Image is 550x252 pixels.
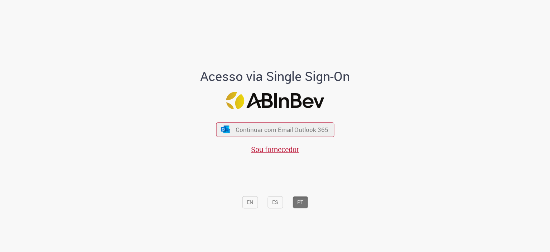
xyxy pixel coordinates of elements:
[226,92,324,110] img: Logo ABInBev
[176,69,375,84] h1: Acesso via Single Sign-On
[221,125,231,133] img: ícone Azure/Microsoft 360
[251,144,299,154] a: Sou fornecedor
[242,196,258,209] button: EN
[267,196,283,209] button: ES
[293,196,308,209] button: PT
[216,122,334,137] button: ícone Azure/Microsoft 360 Continuar com Email Outlook 365
[236,125,328,134] span: Continuar com Email Outlook 365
